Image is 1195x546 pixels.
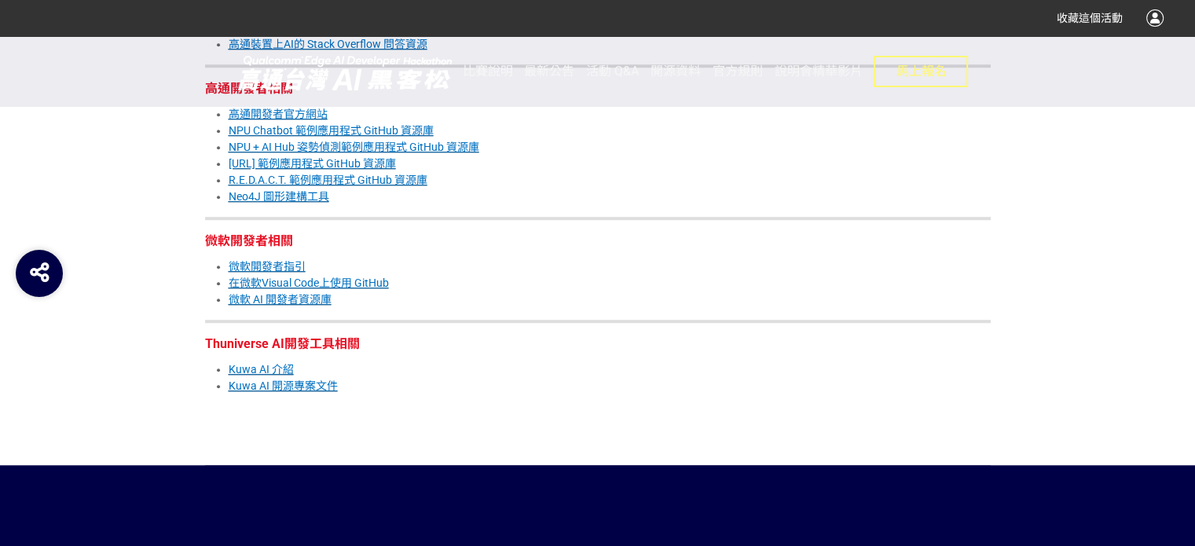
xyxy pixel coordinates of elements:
span: 說明會精華影片 [775,64,863,79]
a: 微軟 AI 開發者資源庫 [229,293,332,306]
a: 微軟開發者指引 [229,260,306,273]
a: Kuwa AI 介紹 [229,363,294,376]
a: 高通開發者官方網站 [229,108,328,120]
a: Kuwa AI 開源專案文件 [229,379,338,392]
a: 最新公告 [524,36,574,107]
a: 官方規則 [713,36,763,107]
span: 比賽說明 [463,64,513,79]
a: 在微軟Visual Code上使用 GitHub [229,277,389,289]
a: 活動 Q&A [586,36,639,107]
strong: Thuniverse AI開發工具相關 [205,336,360,351]
a: [URL] 範例應用程式 GitHub 資源庫 [229,157,396,170]
button: 馬上報名 [874,56,968,87]
span: 最新公告 [524,64,574,79]
a: R.E.D.A.C.T. 範例應用程式 GitHub 資源庫 [229,174,427,186]
a: 比賽說明 [463,36,513,107]
a: 開源資料 [651,36,701,107]
span: 官方規則 [713,64,763,79]
strong: 微軟開發者相關 [205,233,293,248]
span: 開源資料 [651,64,701,79]
span: 馬上報名 [896,64,946,79]
span: 活動 Q&A [586,64,639,79]
a: NPU + AI Hub 姿勢偵測範例應用程式 GitHub 資源庫 [229,141,479,153]
a: Neo4J 圖形建構工具 [229,190,329,203]
span: 收藏這個活動 [1057,12,1123,24]
img: 2025高通台灣AI黑客松 [227,53,463,92]
a: 說明會精華影片 [775,36,863,107]
a: NPU Chatbot 範例應用程式 GitHub 資源庫 [229,124,434,137]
